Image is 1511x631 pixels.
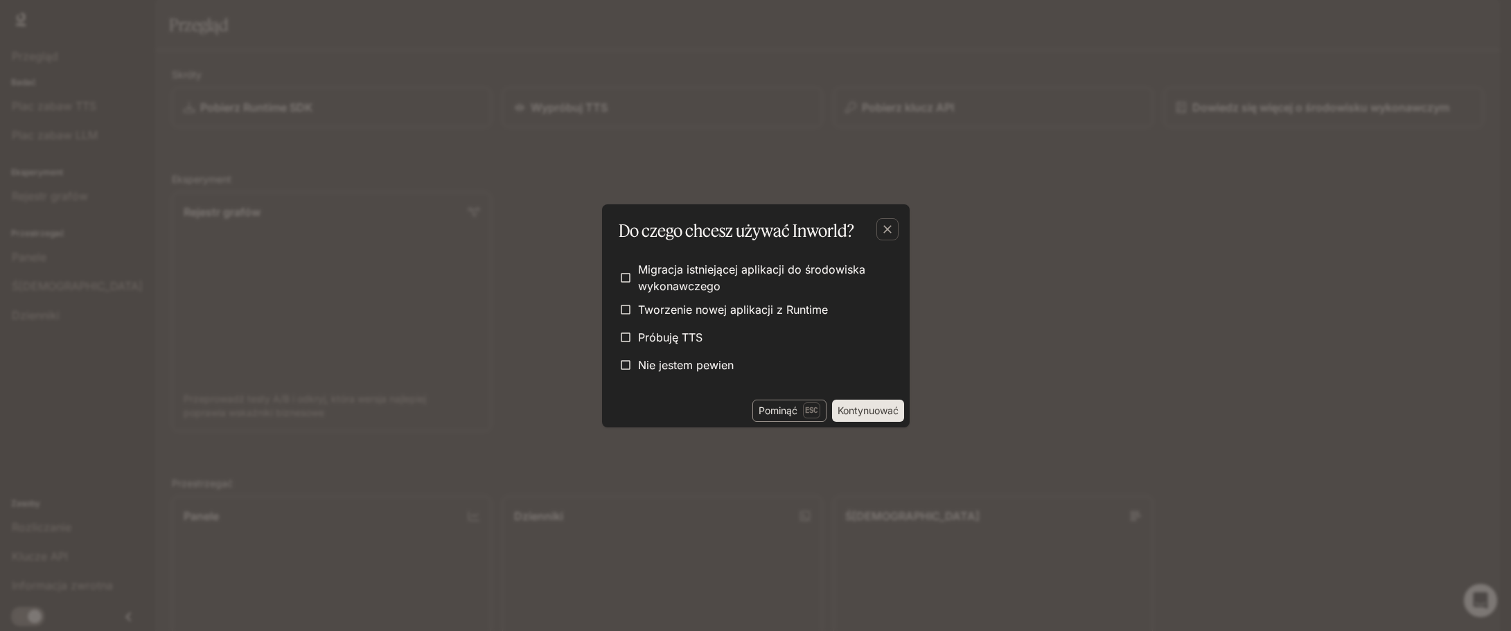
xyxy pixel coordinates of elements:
[638,303,828,317] font: Tworzenie nowej aplikacji z Runtime
[838,405,899,416] font: Kontynuować
[832,400,904,422] button: Kontynuować
[752,400,827,422] button: PominąćEsc
[759,405,797,416] font: Pominąć
[638,330,703,344] font: Próbuję TTS
[638,358,734,372] font: Nie jestem pewien
[805,405,818,415] font: Esc
[619,220,854,241] font: Do czego chcesz używać Inworld?
[638,263,865,293] font: Migracja istniejącej aplikacji do środowiska wykonawczego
